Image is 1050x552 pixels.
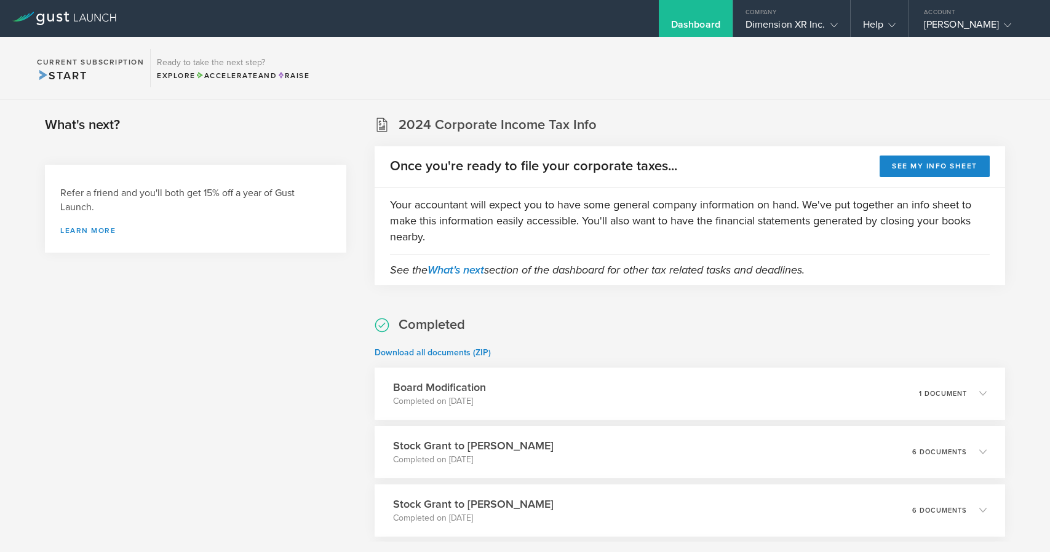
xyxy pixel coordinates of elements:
[671,18,720,37] div: Dashboard
[988,493,1050,552] iframe: Chat Widget
[924,18,1028,37] div: [PERSON_NAME]
[746,18,838,37] div: Dimension XR Inc.
[863,18,896,37] div: Help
